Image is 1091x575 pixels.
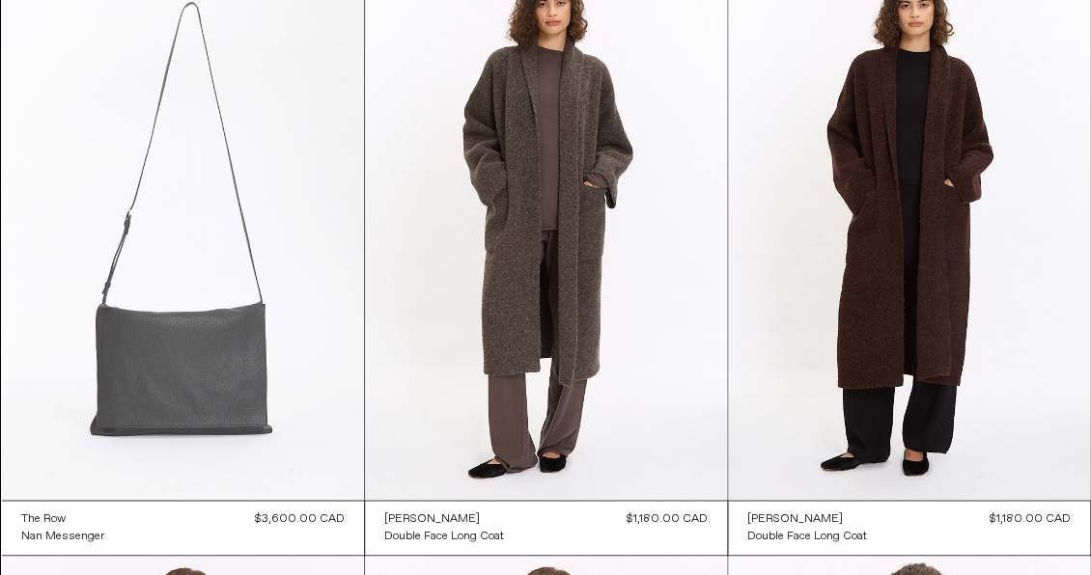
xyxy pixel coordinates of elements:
[384,528,504,545] a: Double Face Long Coat
[747,529,867,545] div: Double Face Long Coat
[255,510,345,528] div: $3,600.00 CAD
[627,510,708,528] div: $1,180.00 CAD
[990,510,1071,528] div: $1,180.00 CAD
[384,510,504,528] a: [PERSON_NAME]
[21,528,104,545] a: Nan Messenger
[21,529,104,545] div: Nan Messenger
[384,529,504,545] div: Double Face Long Coat
[747,511,843,528] div: [PERSON_NAME]
[21,511,66,528] div: The Row
[21,510,104,528] a: The Row
[747,528,867,545] a: Double Face Long Coat
[747,510,867,528] a: [PERSON_NAME]
[384,511,480,528] div: [PERSON_NAME]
